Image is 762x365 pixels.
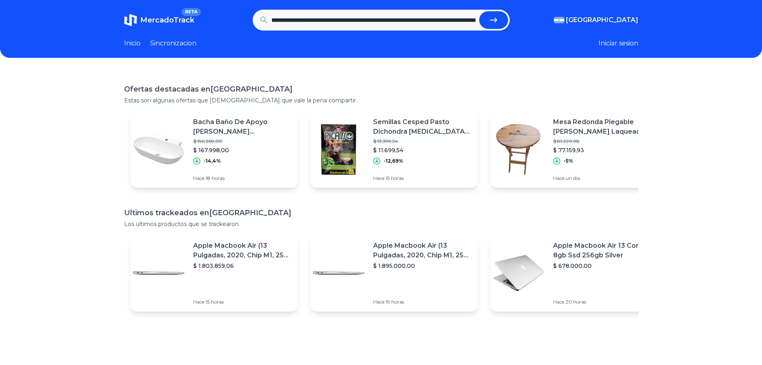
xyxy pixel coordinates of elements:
[131,111,298,188] a: Featured imageBacha Baño De Apoyo [PERSON_NAME][GEOGRAPHIC_DATA] 1 Agujero$ 196.269,00$ 167.998,0...
[311,245,367,301] img: Featured image
[490,121,547,177] img: Featured image
[193,138,291,145] p: $ 196.269,00
[193,299,291,305] p: Hace 15 horas
[131,245,187,301] img: Featured image
[373,146,471,154] p: $ 11.699,54
[182,8,200,16] span: BETA
[311,111,478,188] a: Featured imageSemillas Cesped Pasto Dichondra [MEDICAL_DATA] Raton 100gr [PERSON_NAME]$ 13.399,54...
[193,117,291,137] p: Bacha Baño De Apoyo [PERSON_NAME][GEOGRAPHIC_DATA] 1 Agujero
[373,299,471,305] p: Hace 19 horas
[140,16,194,24] span: MercadoTrack
[373,241,471,260] p: Apple Macbook Air (13 Pulgadas, 2020, Chip M1, 256 Gb De Ssd, 8 Gb De Ram) - Plata
[150,39,196,48] a: Sincronizacion
[124,220,638,228] p: Los ultimos productos que se trackearon.
[553,117,651,137] p: Mesa Redonda Plegable [PERSON_NAME] Laqueada 50 Cm De Diametro
[124,96,638,104] p: Estas son algunas ofertas que [DEMOGRAPHIC_DATA] que vale la pena compartir.
[553,146,651,154] p: $ 77.159,93
[373,117,471,137] p: Semillas Cesped Pasto Dichondra [MEDICAL_DATA] Raton 100gr [PERSON_NAME]
[373,138,471,145] p: $ 13.399,54
[124,14,194,27] a: MercadoTrackBETA
[193,262,291,270] p: $ 1.803.859,06
[553,241,651,260] p: Apple Macbook Air 13 Core I5 8gb Ssd 256gb Silver
[599,39,638,48] button: Iniciar sesion
[566,15,638,25] span: [GEOGRAPHIC_DATA]
[553,175,651,181] p: Hace un día
[193,241,291,260] p: Apple Macbook Air (13 Pulgadas, 2020, Chip M1, 256 Gb De Ssd, 8 Gb De Ram) - Plata
[311,121,367,177] img: Featured image
[124,207,638,218] h1: Ultimos trackeados en [GEOGRAPHIC_DATA]
[553,262,651,270] p: $ 678.000,00
[193,175,291,181] p: Hace 18 horas
[490,234,658,312] a: Featured imageApple Macbook Air 13 Core I5 8gb Ssd 256gb Silver$ 678.000,00Hace 20 horas
[311,234,478,312] a: Featured imageApple Macbook Air (13 Pulgadas, 2020, Chip M1, 256 Gb De Ssd, 8 Gb De Ram) - Plata$...
[373,262,471,270] p: $ 1.895.000,00
[124,14,137,27] img: MercadoTrack
[193,146,291,154] p: $ 167.998,00
[204,158,221,164] p: -14,4%
[373,175,471,181] p: Hace 15 horas
[131,121,187,177] img: Featured image
[131,234,298,312] a: Featured imageApple Macbook Air (13 Pulgadas, 2020, Chip M1, 256 Gb De Ssd, 8 Gb De Ram) - Plata$...
[124,84,638,95] h1: Ofertas destacadas en [GEOGRAPHIC_DATA]
[490,245,547,301] img: Featured image
[564,158,573,164] p: -5%
[384,158,403,164] p: -12,69%
[124,39,141,48] a: Inicio
[553,138,651,145] p: $ 81.220,98
[554,15,638,25] button: [GEOGRAPHIC_DATA]
[554,17,564,23] img: Argentina
[553,299,651,305] p: Hace 20 horas
[490,111,658,188] a: Featured imageMesa Redonda Plegable [PERSON_NAME] Laqueada 50 Cm De Diametro$ 81.220,98$ 77.159,9...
